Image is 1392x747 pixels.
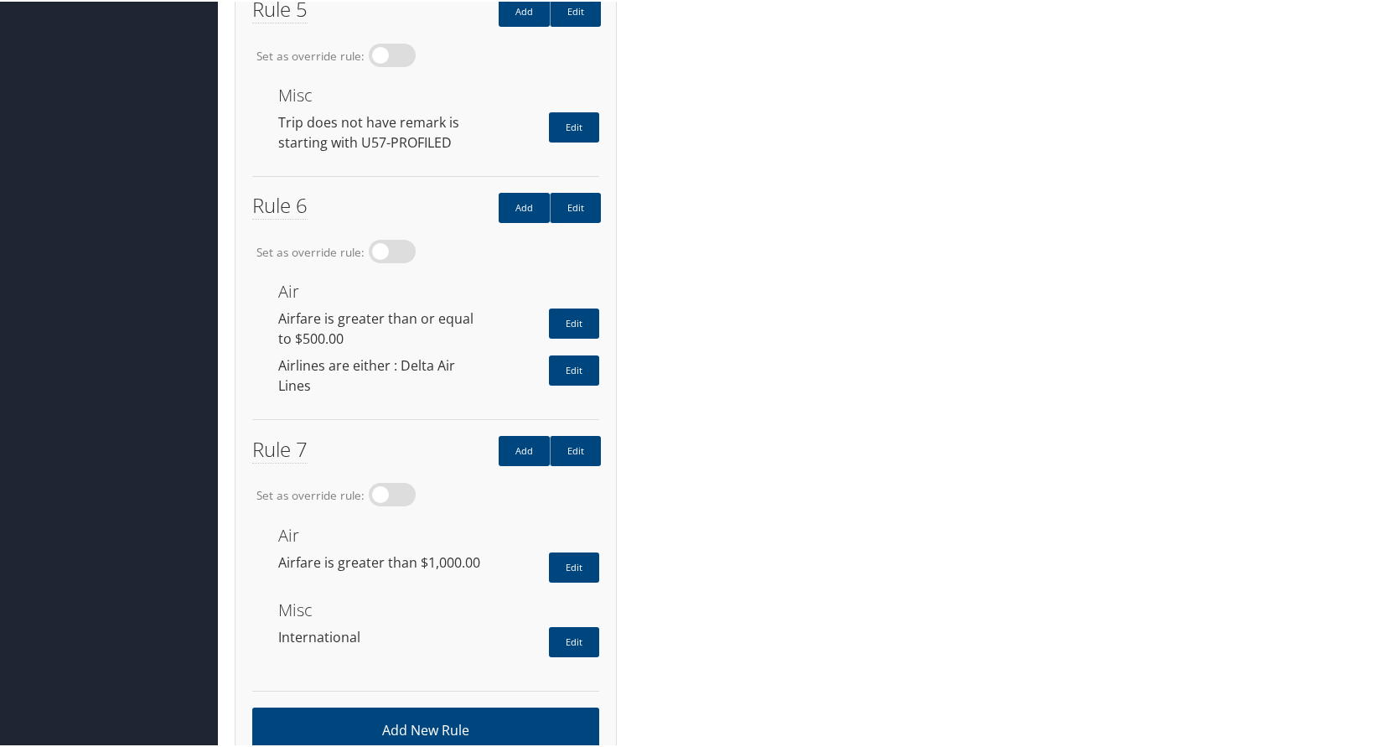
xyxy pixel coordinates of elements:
[549,111,599,141] a: Edit
[549,625,599,656] a: Edit
[278,600,599,617] h3: Misc
[266,354,497,394] div: Airlines are either : Delta Air Lines
[252,433,308,462] span: Rule 7
[499,434,550,464] a: Add
[550,434,601,464] a: Edit
[252,189,308,218] span: Rule 6
[549,307,599,337] a: Edit
[256,46,365,63] label: Set as override rule:
[266,307,497,347] div: Airfare is greater than or equal to $500.00
[549,551,599,581] a: Edit
[549,354,599,384] a: Edit
[266,625,497,646] div: International
[278,526,599,542] h3: Air
[266,551,497,571] div: Airfare is greater than $1,000.00
[499,191,550,221] a: Add
[266,111,497,151] div: Trip does not have remark is starting with U57-PROFILED
[550,191,601,221] a: Edit
[256,485,365,502] label: Set as override rule:
[278,86,599,102] h3: Misc
[256,242,365,259] label: Set as override rule:
[278,282,599,298] h3: Air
